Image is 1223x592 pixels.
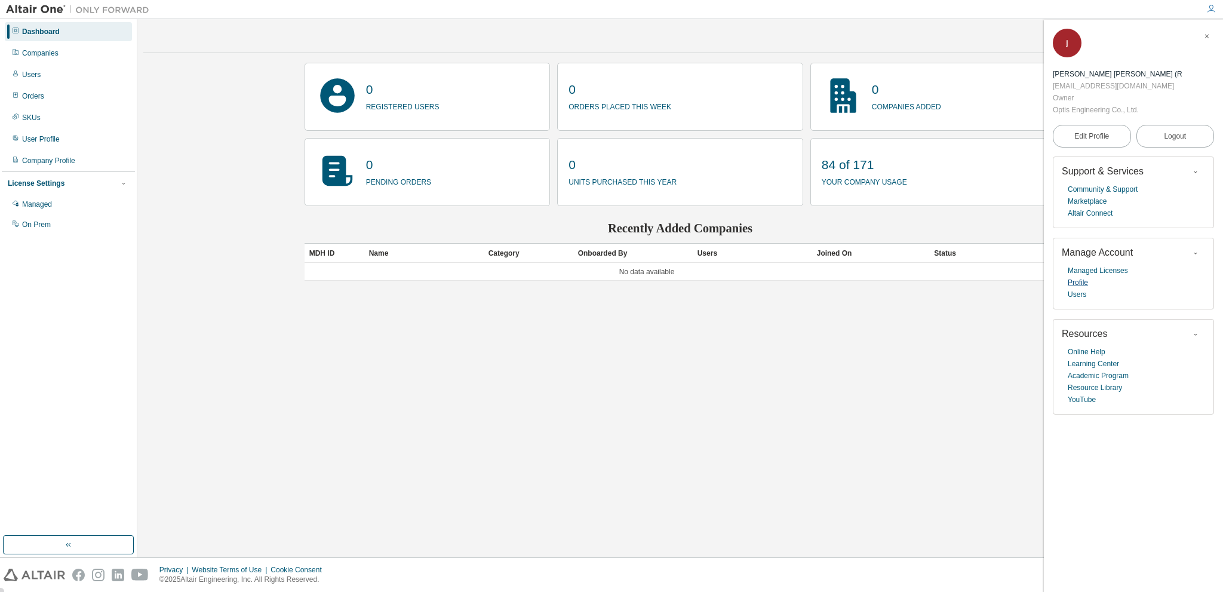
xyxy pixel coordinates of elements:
p: orders placed this week [569,99,671,112]
img: linkedin.svg [112,569,124,581]
div: On Prem [22,220,51,229]
a: Edit Profile [1053,125,1131,148]
td: No data available [305,263,990,281]
p: your company usage [822,174,907,188]
div: Users [22,70,41,79]
div: [EMAIL_ADDRESS][DOMAIN_NAME] [1053,80,1182,92]
div: Status [934,244,984,263]
p: 84 of 171 [822,156,907,174]
a: Marketplace [1068,195,1107,207]
div: Managed [22,200,52,209]
div: SKUs [22,113,41,122]
div: Name [369,244,479,263]
img: facebook.svg [72,569,85,581]
div: Joined On [817,244,925,263]
span: Edit Profile [1074,131,1109,141]
p: 0 [569,81,671,99]
button: Logout [1136,125,1215,148]
a: Learning Center [1068,358,1119,370]
p: registered users [366,99,440,112]
a: Online Help [1068,346,1105,358]
div: Company Profile [22,156,75,165]
div: User Profile [22,134,60,144]
p: © 2025 Altair Engineering, Inc. All Rights Reserved. [159,575,329,585]
img: youtube.svg [131,569,149,581]
img: Altair One [6,4,155,16]
p: companies added [872,99,941,112]
div: Users [697,244,807,263]
a: Users [1068,289,1086,300]
span: Support & Services [1062,166,1144,176]
img: instagram.svg [92,569,105,581]
a: Academic Program [1068,370,1129,382]
span: Manage Account [1062,247,1133,257]
h2: Recently Added Companies [305,220,1056,236]
img: altair_logo.svg [4,569,65,581]
p: 0 [366,156,431,174]
a: YouTube [1068,394,1096,406]
div: Optis Engineering Co., Ltd. [1053,104,1182,116]
div: Privacy [159,565,192,575]
div: MDH ID [309,244,359,263]
span: Logout [1164,130,1186,142]
a: Managed Licenses [1068,265,1128,277]
p: pending orders [366,174,431,188]
p: units purchased this year [569,174,677,188]
div: Website Terms of Use [192,565,271,575]
span: Resources [1062,329,1107,339]
div: jung dae kang (Reseller) [1053,68,1182,80]
a: Community & Support [1068,183,1138,195]
a: Resource Library [1068,382,1122,394]
div: License Settings [8,179,64,188]
p: 0 [872,81,941,99]
p: 0 [569,156,677,174]
div: Dashboard [22,27,60,36]
div: Category [488,244,569,263]
div: Companies [22,48,59,58]
div: Owner [1053,92,1182,104]
div: Orders [22,91,44,101]
a: Altair Connect [1068,207,1113,219]
div: Onboarded By [578,244,688,263]
span: j [1066,39,1068,47]
p: 0 [366,81,440,99]
a: Profile [1068,277,1088,289]
div: Cookie Consent [271,565,328,575]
